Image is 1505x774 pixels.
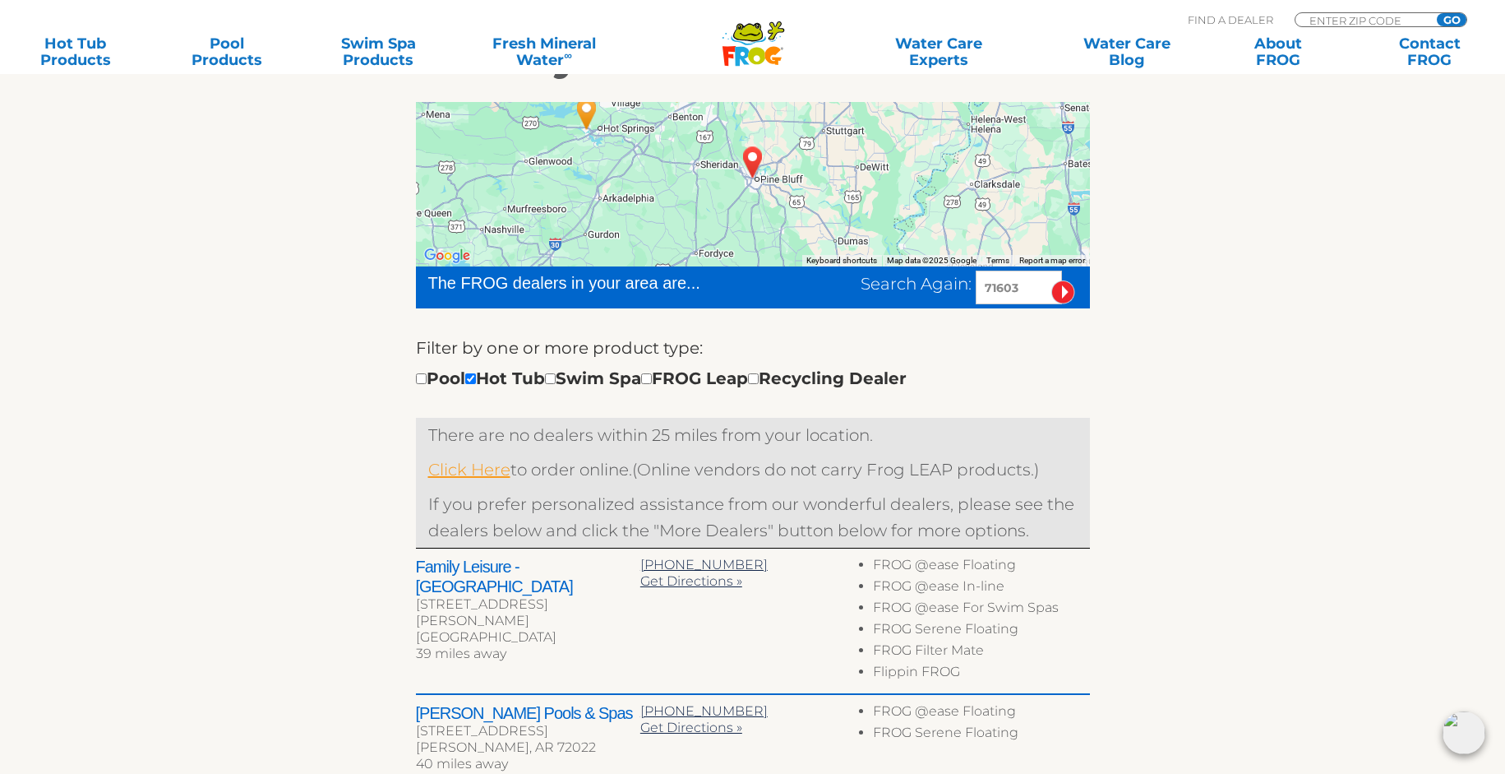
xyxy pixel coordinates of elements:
a: Swim SpaProducts [319,35,436,68]
p: If you prefer personalized assistance from our wonderful dealers, please see the dealers below an... [428,491,1078,544]
li: FROG @ease In-line [873,578,1089,600]
input: Zip Code Form [1308,13,1419,27]
li: FROG @ease For Swim Spas [873,600,1089,621]
h2: Family Leisure - [GEOGRAPHIC_DATA] [416,557,640,596]
label: Filter by one or more product type: [416,335,703,361]
input: GO [1437,13,1466,26]
div: Clear Water Pools & Spas - 66 miles away. [568,91,606,136]
li: FROG Filter Mate [873,642,1089,664]
span: Map data ©2025 Google [887,256,976,265]
div: [STREET_ADDRESS][PERSON_NAME] [416,596,640,629]
span: 40 miles away [416,756,508,772]
a: Hot TubProducts [16,35,134,68]
li: Flippin FROG [873,664,1089,685]
a: Fresh MineralWater∞ [471,35,618,68]
span: to order online. [428,460,632,480]
a: Open this area in Google Maps (opens a new window) [420,245,474,266]
a: Report a map error [1019,256,1085,265]
a: Terms (opens in new tab) [986,256,1009,265]
div: Pool Hot Tub Swim Spa FROG Leap Recycling Dealer [416,365,907,392]
a: [PHONE_NUMBER] [640,557,768,572]
a: Click Here [428,460,510,480]
p: (Online vendors do not carry Frog LEAP products.) [428,457,1078,483]
a: Water CareExperts [843,35,1034,68]
a: PoolProducts [168,35,285,68]
a: Get Directions » [640,573,742,589]
div: [PERSON_NAME], AR 72022 [416,739,640,756]
div: PINE BLUFF, AR 71603 [734,140,772,184]
li: FROG @ease Floating [873,703,1089,725]
a: Get Directions » [640,720,742,735]
a: ContactFROG [1371,35,1489,68]
li: FROG @ease Floating [873,557,1089,578]
div: [GEOGRAPHIC_DATA] [416,629,640,646]
li: FROG Serene Floating [873,621,1089,642]
span: 39 miles away [416,646,506,661]
span: Search Again: [861,274,972,294]
h2: [PERSON_NAME] Pools & Spas [416,703,640,723]
a: Water CareBlog [1068,35,1185,68]
img: openIcon [1443,711,1485,754]
sup: ∞ [564,49,572,62]
img: Google [420,245,474,266]
a: [PHONE_NUMBER] [640,703,768,719]
a: AboutFROG [1219,35,1336,68]
p: There are no dealers within 25 miles from your location. [428,422,1078,448]
input: Submit [1051,280,1075,304]
li: FROG Serene Floating [873,725,1089,746]
p: Find A Dealer [1188,12,1273,27]
div: The FROG dealers in your area are... [428,271,759,295]
button: Keyboard shortcuts [806,255,877,266]
div: [STREET_ADDRESS] [416,723,640,739]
